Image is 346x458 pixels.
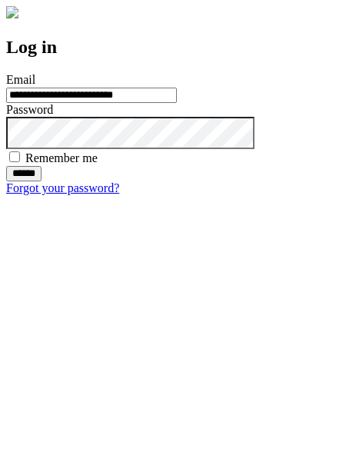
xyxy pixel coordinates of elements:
[6,181,119,194] a: Forgot your password?
[6,103,53,116] label: Password
[6,6,18,18] img: logo-4e3dc11c47720685a147b03b5a06dd966a58ff35d612b21f08c02c0306f2b779.png
[6,73,35,86] label: Email
[6,37,340,58] h2: Log in
[25,151,98,164] label: Remember me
